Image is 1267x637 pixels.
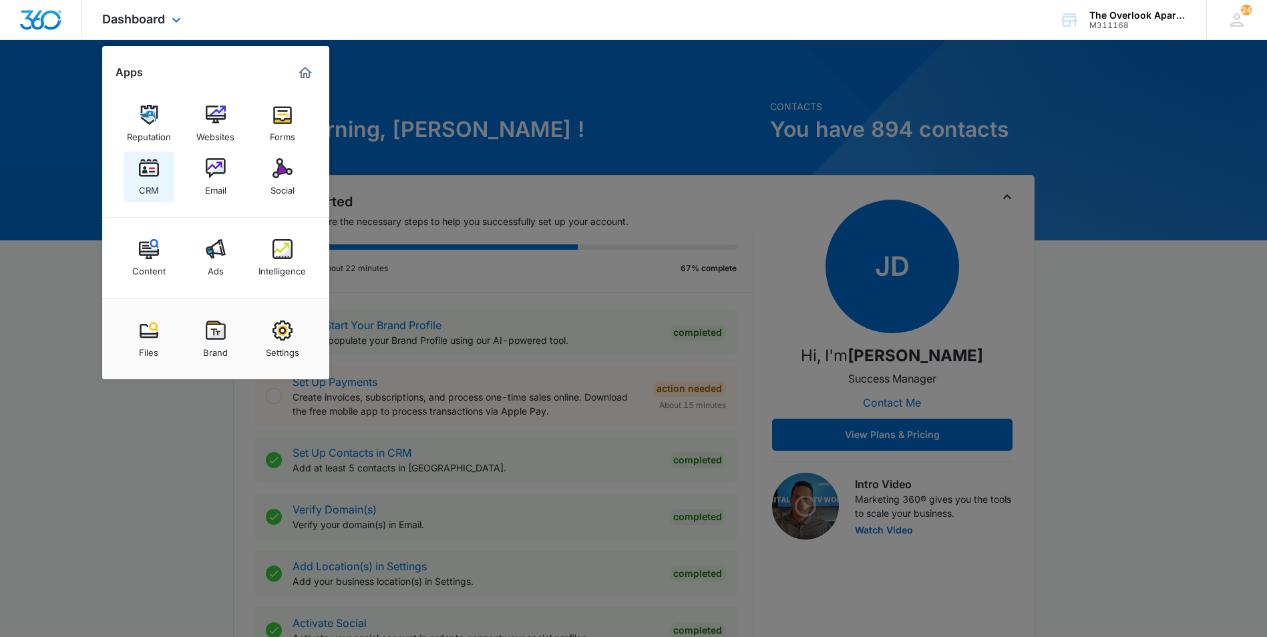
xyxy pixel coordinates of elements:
div: Forms [270,125,295,142]
a: Marketing 360® Dashboard [295,62,316,83]
div: account name [1089,10,1187,21]
div: Websites [196,125,234,142]
a: Reputation [124,98,174,149]
a: Files [124,314,174,365]
div: account id [1089,21,1187,30]
a: Content [124,232,174,283]
span: 24 [1241,5,1252,15]
div: Ads [208,259,224,276]
div: Files [139,341,158,358]
a: Email [190,152,241,202]
a: Forms [257,98,308,149]
div: Content [132,259,166,276]
div: Brand [203,341,228,358]
div: CRM [139,178,159,196]
div: Settings [266,341,299,358]
a: Ads [190,232,241,283]
div: Intelligence [258,259,306,276]
div: Reputation [127,125,171,142]
span: Dashboard [102,12,165,26]
a: Settings [257,314,308,365]
div: Email [205,178,226,196]
a: Brand [190,314,241,365]
a: Social [257,152,308,202]
div: Social [270,178,295,196]
a: Websites [190,98,241,149]
a: CRM [124,152,174,202]
h2: Apps [116,66,143,79]
a: Intelligence [257,232,308,283]
div: notifications count [1241,5,1252,15]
